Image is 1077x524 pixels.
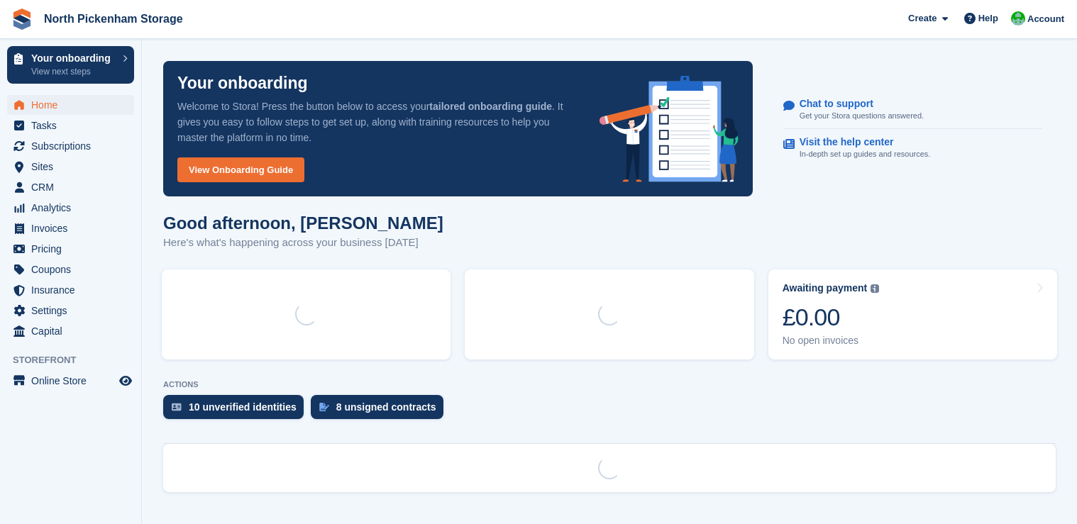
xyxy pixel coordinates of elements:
[31,95,116,115] span: Home
[783,129,1042,167] a: Visit the help center In-depth set up guides and resources.
[800,148,931,160] p: In-depth set up guides and resources.
[7,116,134,135] a: menu
[7,280,134,300] a: menu
[31,53,116,63] p: Your onboarding
[336,401,436,413] div: 8 unsigned contracts
[13,353,141,367] span: Storefront
[163,213,443,233] h1: Good afternoon, [PERSON_NAME]
[783,303,880,332] div: £0.00
[319,403,329,411] img: contract_signature_icon-13c848040528278c33f63329250d36e43548de30e8caae1d1a13099fd9432cc5.svg
[429,101,552,112] strong: tailored onboarding guide
[7,301,134,320] a: menu
[768,269,1057,359] a: Awaiting payment £0.00 No open invoices
[7,95,134,115] a: menu
[7,46,134,84] a: Your onboarding View next steps
[31,116,116,135] span: Tasks
[311,395,451,426] a: 8 unsigned contracts
[783,91,1042,130] a: Chat to support Get your Stora questions answered.
[31,136,116,156] span: Subscriptions
[31,301,116,320] span: Settings
[783,282,868,294] div: Awaiting payment
[31,157,116,177] span: Sites
[11,9,33,30] img: stora-icon-8386f47178a22dfd0bd8f6a31ec36ba5ce8667c1dd55bd0f319d3a0aa187defe.svg
[31,177,116,197] span: CRM
[1027,12,1064,26] span: Account
[7,177,134,197] a: menu
[177,157,304,182] a: View Onboarding Guide
[31,321,116,341] span: Capital
[31,65,116,78] p: View next steps
[7,260,134,279] a: menu
[117,372,134,389] a: Preview store
[908,11,937,26] span: Create
[7,239,134,259] a: menu
[163,235,443,251] p: Here's what's happening across your business [DATE]
[163,395,311,426] a: 10 unverified identities
[31,260,116,279] span: Coupons
[800,98,912,110] p: Chat to support
[800,110,924,122] p: Get your Stora questions answered.
[177,99,577,145] p: Welcome to Stora! Press the button below to access your . It gives you easy to follow steps to ge...
[31,280,116,300] span: Insurance
[7,321,134,341] a: menu
[7,198,134,218] a: menu
[7,371,134,391] a: menu
[177,75,308,91] p: Your onboarding
[871,284,879,293] img: icon-info-grey-7440780725fd019a000dd9b08b2336e03edf1995a4989e88bcd33f0948082b44.svg
[31,239,116,259] span: Pricing
[7,136,134,156] a: menu
[31,198,116,218] span: Analytics
[172,403,182,411] img: verify_identity-adf6edd0f0f0b5bbfe63781bf79b02c33cf7c696d77639b501bdc392416b5a36.svg
[783,335,880,347] div: No open invoices
[189,401,297,413] div: 10 unverified identities
[600,76,739,182] img: onboarding-info-6c161a55d2c0e0a8cae90662b2fe09162a5109e8cc188191df67fb4f79e88e88.svg
[978,11,998,26] span: Help
[38,7,189,30] a: North Pickenham Storage
[163,380,1056,389] p: ACTIONS
[7,218,134,238] a: menu
[31,371,116,391] span: Online Store
[1011,11,1025,26] img: Chris Gulliver
[800,136,919,148] p: Visit the help center
[7,157,134,177] a: menu
[31,218,116,238] span: Invoices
